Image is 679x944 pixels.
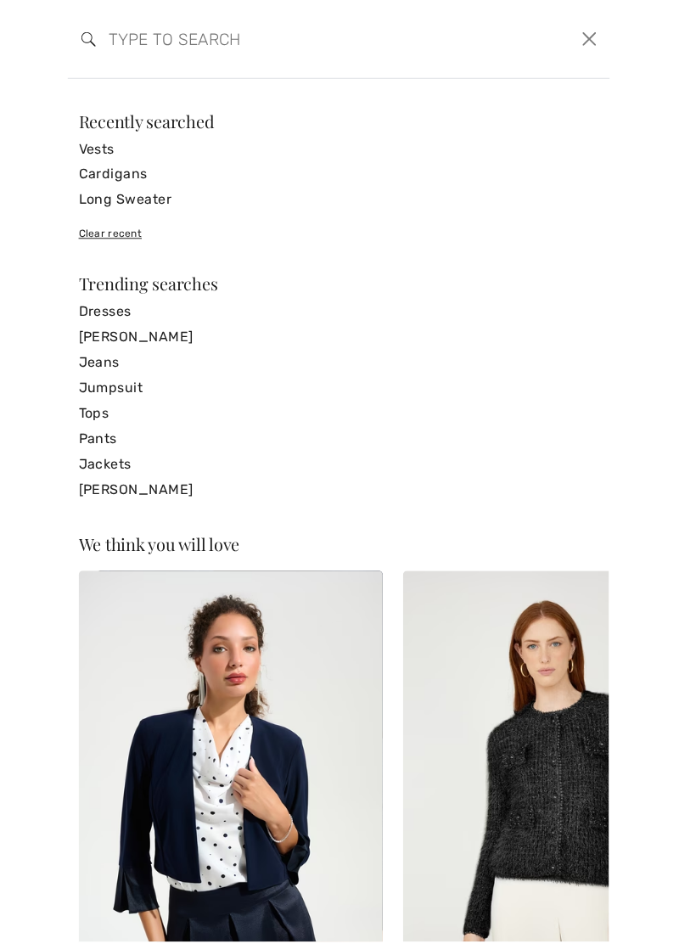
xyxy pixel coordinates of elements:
[81,32,96,47] img: search the website
[79,137,600,162] a: Vests
[79,376,600,402] a: Jumpsuit
[79,300,600,325] a: Dresses
[79,402,600,427] a: Tops
[79,427,600,452] a: Pants
[79,351,600,376] a: Jeans
[578,25,604,53] button: Close
[79,162,600,188] a: Cardigans
[79,452,600,478] a: Jackets
[79,188,600,213] a: Long Sweater
[79,478,600,503] a: [PERSON_NAME]
[79,325,600,351] a: [PERSON_NAME]
[79,113,600,130] div: Recently searched
[36,12,71,27] span: Chat
[79,276,600,293] div: Trending searches
[96,14,468,65] input: TYPE TO SEARCH
[79,227,600,242] div: Clear recent
[79,534,240,557] span: We think you will love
